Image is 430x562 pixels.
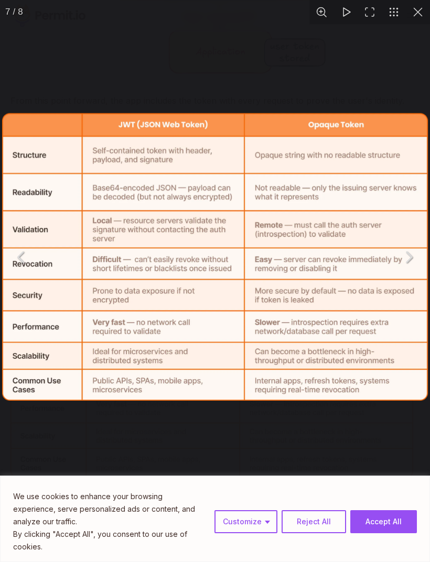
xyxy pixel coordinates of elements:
[350,510,417,533] button: Accept All
[214,510,277,533] button: Customize
[282,510,346,533] button: Reject All
[13,528,207,553] p: By clicking "Accept All", you consent to our use of cookies.
[2,113,428,401] img: Image 7 of 8
[13,490,207,528] p: We use cookies to enhance your browsing experience, serve personalized ads or content, and analyz...
[395,244,422,270] button: Next
[8,244,35,270] button: Previous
